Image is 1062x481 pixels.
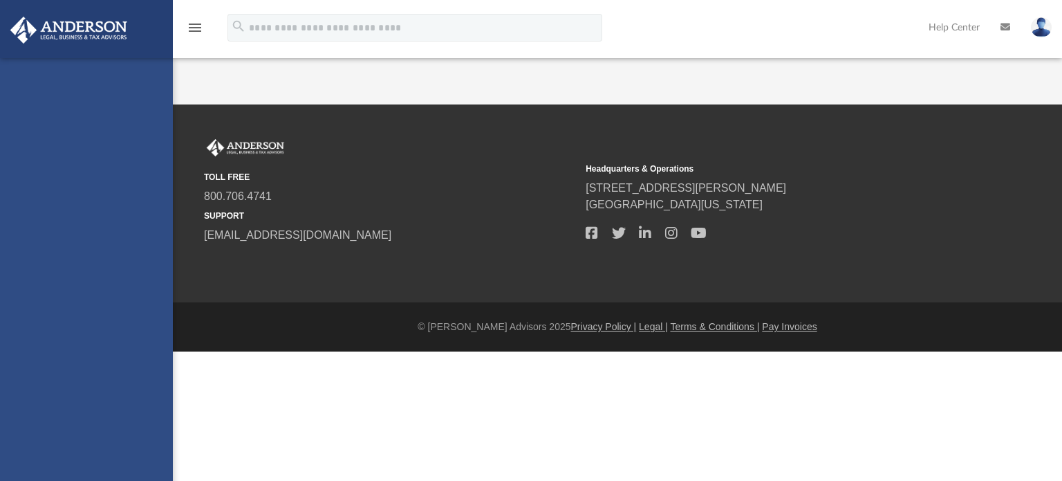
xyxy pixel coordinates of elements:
small: TOLL FREE [204,171,576,183]
small: Headquarters & Operations [586,163,958,175]
small: SUPPORT [204,210,576,222]
img: Anderson Advisors Platinum Portal [204,139,287,157]
i: menu [187,19,203,36]
img: User Pic [1031,17,1052,37]
a: [GEOGRAPHIC_DATA][US_STATE] [586,199,763,210]
a: Terms & Conditions | [671,321,760,332]
a: 800.706.4741 [204,190,272,202]
img: Anderson Advisors Platinum Portal [6,17,131,44]
a: [EMAIL_ADDRESS][DOMAIN_NAME] [204,229,391,241]
i: search [231,19,246,34]
div: © [PERSON_NAME] Advisors 2025 [173,320,1062,334]
a: menu [187,26,203,36]
a: [STREET_ADDRESS][PERSON_NAME] [586,182,786,194]
a: Legal | [639,321,668,332]
a: Privacy Policy | [571,321,637,332]
a: Pay Invoices [762,321,817,332]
